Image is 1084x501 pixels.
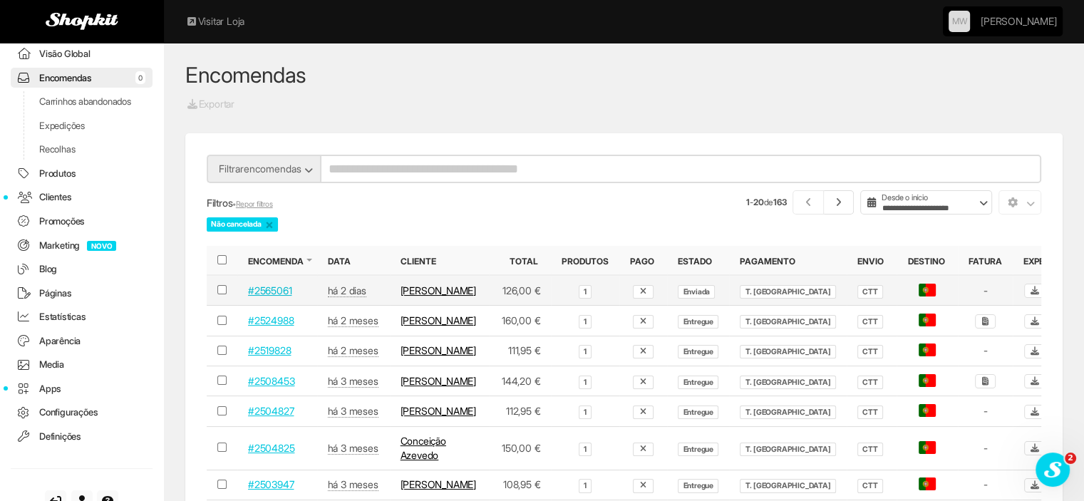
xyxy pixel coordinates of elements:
a: Conceição Azevedo [401,435,446,461]
button: Cliente [401,255,439,267]
span: T. [GEOGRAPHIC_DATA] [740,443,836,456]
th: Expedição [1013,246,1081,275]
span: T. [GEOGRAPHIC_DATA] [740,376,836,389]
span: NOVO [87,241,116,251]
span: CTT [857,315,883,329]
a: Blog [11,259,153,279]
a: Definições [11,426,153,447]
span: 1 [579,315,592,329]
span: CTT [857,285,883,299]
a: Encomendas [185,62,306,88]
span: Portugal - Continental [919,441,936,454]
button: Destino [907,255,947,267]
a: [PERSON_NAME] [401,314,476,326]
a: Visitar Loja [185,14,244,29]
span: T. [GEOGRAPHIC_DATA] [740,285,836,299]
span: 0 [135,71,145,84]
th: Produtos [551,246,619,275]
small: • [232,200,272,209]
span: Portugal - Continental [919,374,936,387]
span: Entregue [678,315,718,329]
td: 111,95 € [489,336,551,366]
strong: 20 [753,197,764,207]
a: #2508453 [248,375,294,387]
a: × [265,218,274,231]
span: T. [GEOGRAPHIC_DATA] [740,345,836,358]
a: Páginas [11,283,153,304]
a: Estatísticas [11,306,153,327]
span: Enviada [678,285,715,299]
span: 1 [579,443,592,456]
a: Aparência [11,331,153,351]
abbr: 17 jun 2025 às 18:33 [328,405,378,418]
button: Data [328,255,353,267]
a: #2565061 [248,284,291,296]
span: Entregue [678,376,718,389]
button: Pagamento [740,255,798,267]
span: encomendas [244,162,301,175]
span: Portugal - Continental [919,314,936,326]
a: Expedições [11,115,153,136]
span: T. [GEOGRAPHIC_DATA] [740,406,836,419]
a: #2519828 [248,344,291,356]
abbr: 23 jun 2025 às 10:12 [328,375,378,388]
td: 108,95 € [489,470,551,500]
span: 1 [579,479,592,492]
a: Configurações [11,402,153,423]
a: Exportar [185,96,235,112]
button: Envio [857,255,887,267]
abbr: 14 jul 2025 às 14:57 [328,314,378,327]
span: CTT [857,479,883,492]
td: 160,00 € [489,306,551,336]
a: [PERSON_NAME] [401,284,476,296]
a: MW [949,11,970,32]
small: - de [746,196,786,208]
span: CTT [857,443,883,456]
abbr: 5 set 2025 às 10:49 [328,284,366,297]
td: - [958,336,1013,366]
a: Repor filtros [236,200,273,209]
span: 1 [579,376,592,389]
td: 112,95 € [489,396,551,426]
h5: Filtros [207,197,614,209]
a: [PERSON_NAME] [981,7,1056,36]
span: 1 [579,345,592,358]
a: Encomendas0 [11,68,153,88]
a: #2524988 [248,314,294,326]
a: Visão Global [11,43,153,64]
span: Portugal - Continental [919,477,936,490]
a: MarketingNOVO [11,235,153,256]
span: Portugal - Continental [919,404,936,417]
button: Estado [678,255,715,267]
a: [PERSON_NAME] [401,405,476,417]
a: [PERSON_NAME] [401,344,476,356]
span: Entregue [678,345,718,358]
td: - [958,470,1013,500]
button: Filtrarencomendas [207,155,321,183]
button: Pago [630,255,657,267]
td: - [958,396,1013,426]
a: #2504827 [248,405,294,417]
span: Entregue [678,406,718,419]
span: T. [GEOGRAPHIC_DATA] [740,479,836,492]
a: [PERSON_NAME] [401,478,476,490]
strong: 163 [773,197,786,207]
span: CTT [857,406,883,419]
td: - [958,275,1013,306]
a: Media [11,354,153,375]
a: [PERSON_NAME] [401,375,476,387]
td: 150,00 € [489,426,551,470]
span: 2 [1065,453,1076,464]
span: T. [GEOGRAPHIC_DATA] [740,315,836,329]
span: Entregue [678,443,718,456]
td: 126,00 € [489,275,551,306]
abbr: 16 jun 2025 às 19:36 [328,478,378,491]
a: Carrinhos abandonados [11,91,153,112]
span: Portugal - Continental [919,284,936,296]
a: Recolhas [11,139,153,160]
td: - [958,426,1013,470]
span: Não cancelada [207,217,278,232]
a: #2503947 [248,478,294,490]
strong: 1 [746,197,750,207]
abbr: 7 jul 2025 às 19:33 [328,344,378,357]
